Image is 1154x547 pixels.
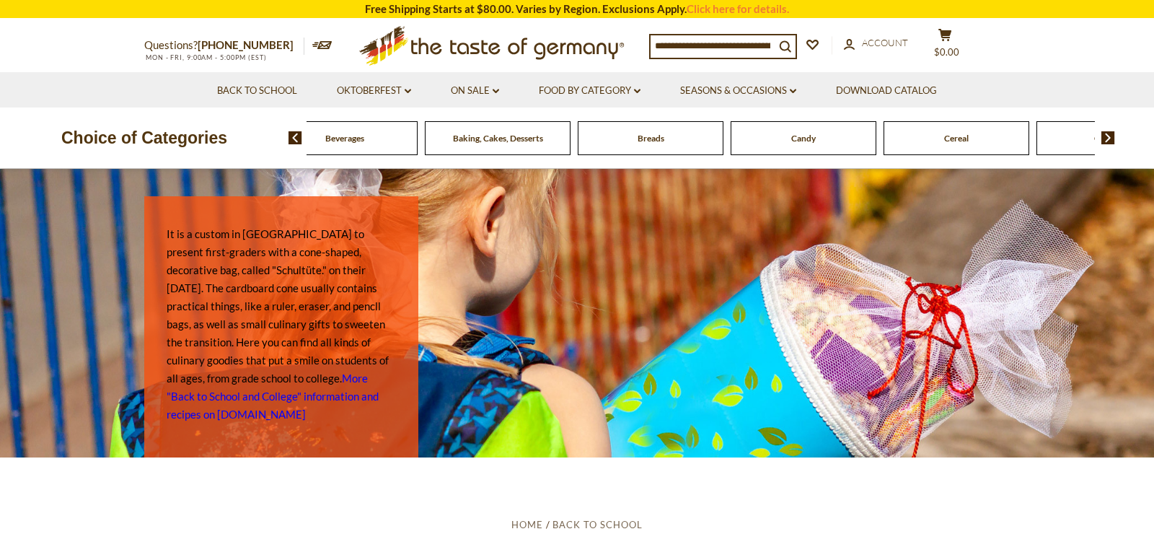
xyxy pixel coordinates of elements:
[862,37,908,48] span: Account
[934,46,959,58] span: $0.00
[923,28,966,64] button: $0.00
[217,83,297,99] a: Back to School
[337,83,411,99] a: Oktoberfest
[836,83,937,99] a: Download Catalog
[451,83,499,99] a: On Sale
[144,36,304,55] p: Questions?
[638,133,664,144] a: Breads
[680,83,796,99] a: Seasons & Occasions
[453,133,543,144] a: Baking, Cakes, Desserts
[791,133,816,144] a: Candy
[844,35,908,51] a: Account
[288,131,302,144] img: previous arrow
[325,133,364,144] a: Beverages
[167,372,379,421] a: More "Back to School and College" information and recipes on [DOMAIN_NAME]
[1101,131,1115,144] img: next arrow
[944,133,969,144] a: Cereal
[687,2,789,15] a: Click here for details.
[511,519,543,530] a: Home
[144,53,267,61] span: MON - FRI, 9:00AM - 5:00PM (EST)
[198,38,294,51] a: [PHONE_NUMBER]
[552,519,643,530] a: Back to School
[539,83,640,99] a: Food By Category
[167,225,396,424] p: It is a custom in [GEOGRAPHIC_DATA] to present first-graders with a cone-shaped, decorative bag, ...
